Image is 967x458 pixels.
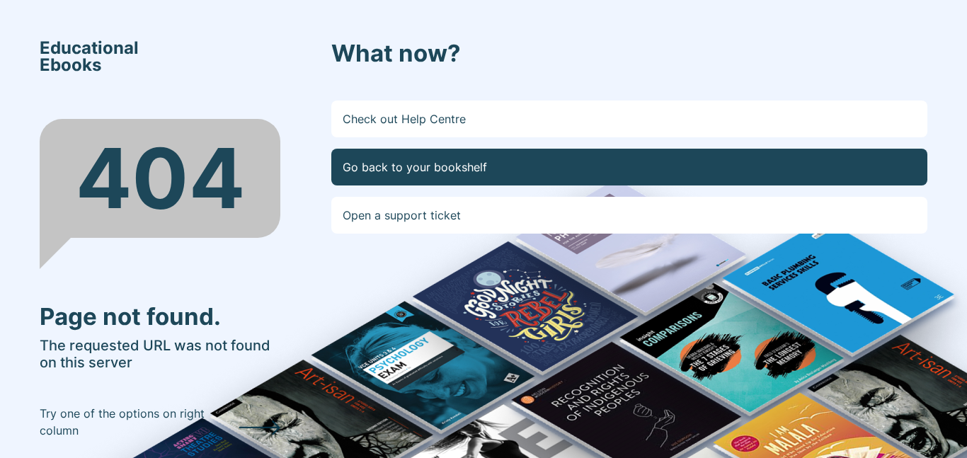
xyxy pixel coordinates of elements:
[40,337,280,371] h5: The requested URL was not found on this server
[331,197,927,234] a: Open a support ticket
[40,119,280,238] div: 404
[40,405,239,439] p: Try one of the options on right column
[40,303,280,331] h3: Page not found.
[40,40,139,74] span: Educational Ebooks
[331,40,927,68] h3: What now?
[331,149,927,185] a: Go back to your bookshelf
[331,101,927,137] a: Check out Help Centre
